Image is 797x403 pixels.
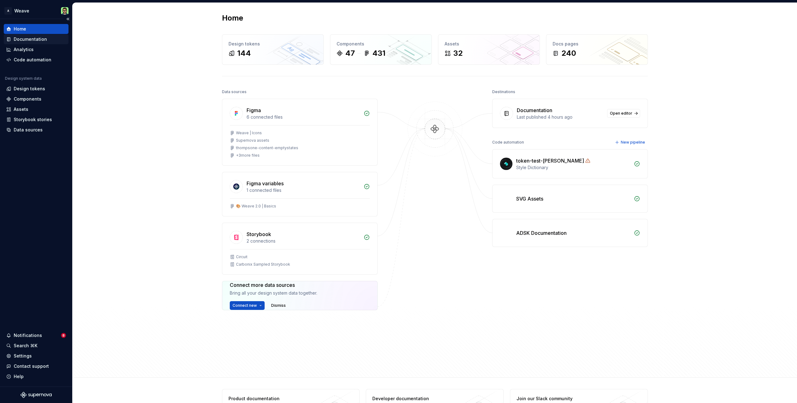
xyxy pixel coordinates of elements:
div: Data sources [14,127,43,133]
button: Dismiss [268,315,289,324]
button: Help [4,372,68,382]
div: Analytics [14,46,34,53]
div: + 3 more files [236,153,260,158]
div: Figma [247,107,261,114]
div: Assets [14,106,28,112]
button: Collapse sidebar [64,15,72,23]
svg: Supernova Logo [21,392,52,398]
div: Figma variables [247,180,284,187]
div: Data sources [222,88,247,96]
a: Documentation [4,34,68,44]
div: Destinations [492,88,515,96]
div: 2 connections [247,238,360,244]
div: Documentation [14,36,47,42]
a: Components [4,94,68,104]
div: Home [14,26,26,32]
div: Carbonix Sampled Storybook [236,262,290,267]
button: Connect new [230,315,265,324]
div: Supernova assets [236,138,269,143]
div: Contact support [14,363,49,369]
img: Bryan Young [61,7,68,15]
a: Settings [4,351,68,361]
div: A [4,7,12,15]
h2: Home [222,13,243,23]
div: Bring all your design system data together. [230,298,314,311]
div: ADSK Documentation [516,229,567,237]
div: Docs pages [553,41,641,47]
div: 144 [237,48,251,58]
div: 47 [345,48,355,58]
a: Design tokens [4,84,68,94]
span: 8 [61,333,66,338]
button: Notifications8 [4,330,68,340]
a: Home [4,24,68,34]
div: token-test-[PERSON_NAME] [516,157,584,164]
a: Assets [4,104,68,114]
div: 1 connected files [247,187,360,193]
a: Components47431 [330,34,432,65]
div: Design system data [5,76,42,81]
a: Assets32 [438,34,540,65]
a: Design tokens144 [222,34,324,65]
div: Storybook stories [14,116,52,123]
a: Open editor [607,109,640,118]
a: Figma variables1 connected files🎨 Weave 2.0 | Basics [222,172,378,216]
a: Storybook2 connectionsCircuitCarbonix Sampled Storybook [222,223,378,275]
div: Last published 4 hours ago [517,114,603,120]
a: Code automation [4,55,68,65]
a: Storybook stories [4,115,68,125]
div: Design tokens [229,41,317,47]
div: 32 [453,48,463,58]
button: New pipeline [613,138,648,147]
button: Contact support [4,361,68,371]
div: Circuit [236,254,248,259]
div: Weave [14,8,29,14]
div: Documentation [517,107,552,114]
div: thompsone-content-emptystates [236,145,298,150]
div: Settings [14,353,32,359]
div: Search ⌘K [14,343,37,349]
div: 6 connected files [247,114,360,120]
a: Figma6 connected filesWeave | IconsSupernova assetsthompsone-content-emptystates+3more files [222,99,378,166]
span: New pipeline [621,140,645,145]
div: Style Dictionary [516,164,630,171]
button: Search ⌘K [4,341,68,351]
div: Code automation [492,138,524,147]
div: Storybook [247,230,271,238]
button: AWeaveBryan Young [1,4,71,17]
span: Open editor [610,111,632,116]
div: SVG Assets [516,195,543,202]
a: Analytics [4,45,68,55]
a: Data sources [4,125,68,135]
div: Design tokens [14,86,45,92]
div: Code automation [14,57,51,63]
div: Components [337,41,425,47]
div: Connect more data sources [230,289,314,297]
div: 240 [561,48,576,58]
div: 431 [372,48,385,58]
div: Components [14,96,41,102]
a: Docs pages240 [546,34,648,65]
div: Notifications [14,332,42,339]
span: Dismiss [271,317,286,322]
div: Help [14,373,24,380]
div: Weave | Icons [236,130,262,135]
div: 🎨 Weave 2.0 | Basics [236,204,276,209]
div: Assets [445,41,533,47]
span: Connect new [233,317,257,322]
